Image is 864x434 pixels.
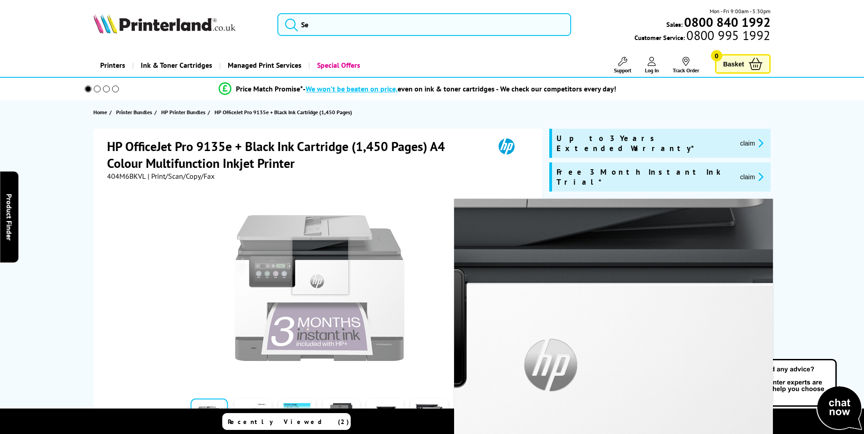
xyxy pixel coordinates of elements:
span: | Print/Scan/Copy/Fax [148,172,215,181]
span: Up to 39ppm Mono Print [672,221,759,237]
span: Price Match Promise* [236,84,303,93]
a: HP Printer Bundles [161,107,208,117]
span: £197.29 [608,352,650,369]
a: Ink & Toner Cartridges [132,54,219,77]
span: 404M6BKVL [107,172,146,181]
a: Home [93,107,109,117]
input: Se [277,13,571,36]
span: Up to 1,200 x 1,200 dpi Print [570,244,658,261]
li: modal_Promise [72,81,763,97]
a: Track Order [673,57,699,74]
span: ex VAT @ 20% [610,369,650,378]
span: Recently Viewed (2) [228,418,349,426]
a: Support [614,57,631,74]
span: 0 [711,50,722,61]
span: Product Finder [5,194,14,241]
span: Free 3 Month Instant Ink Trial* [557,167,733,187]
a: Managed Print Services [219,54,308,77]
button: promo-description [737,138,766,148]
span: inc VAT [682,369,701,378]
span: HP OfficeJet Pro 9135e + Black Ink Cartridge (1,450 Pages) [215,109,352,116]
h1: HP OfficeJet Pro 9135e + Black Ink Cartridge (1,450 Pages) A4 Colour Multifunction Inkjet Printer [107,138,486,172]
span: Compare Products [500,418,610,426]
a: HP OfficeJet Pro 9135e + Black Ink Cartridge (1,450 Pages)HP OfficeJet Pro 9135e + Black Ink Cart... [230,199,409,377]
span: Up to 3 Years Extended Warranty* [557,133,733,153]
span: HP+ Eligible [570,267,646,276]
div: Why buy me? [558,207,762,221]
button: promo-description [737,172,766,182]
img: HP OfficeJet Pro 9135e + Black Ink Cartridge (1,450 Pages) [230,199,409,377]
span: Home [93,107,107,117]
span: Basket [723,58,744,70]
a: View more details [720,336,762,343]
span: Sales: [666,20,683,29]
a: Log In [645,57,659,74]
a: Printers [93,54,132,77]
span: We won’t be beaten on price, [306,84,398,93]
a: Compare Products [485,413,613,430]
span: £236.75 [670,352,714,369]
a: Special Offers [308,54,367,77]
span: Mon - Fri 9:00am - 5:30pm [710,7,771,15]
span: Print/Scan/Copy/Fax [570,221,687,229]
img: Open Live Chat window [736,358,864,432]
span: Ink & Toner Cartridges [141,54,212,77]
a: Recently Viewed (2) [222,413,351,430]
span: 0800 995 1992 [685,31,770,40]
a: 0800 840 1992 [683,18,771,26]
a: Printer Bundles [116,107,154,117]
a: Printerland Logo [93,14,266,35]
span: 3 Months of Instant Ink and Up to 3 Years Extended Warranty Included with HP+ [672,267,759,325]
img: HP [486,138,527,155]
span: Log In [645,67,659,74]
a: Add to Basket [558,387,762,414]
div: - even on ink & toner cartridges - We check our competitors every day! [303,84,616,93]
b: 0800 840 1992 [684,14,771,30]
span: HP Printer Bundles [161,107,205,117]
span: Customer Service: [634,31,770,42]
span: Support [614,67,631,74]
span: Printer Bundles [116,107,152,117]
a: Basket 0 [715,54,771,74]
span: Up to 39ppm Colour Print [672,244,759,261]
img: Printerland Logo [93,14,235,34]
